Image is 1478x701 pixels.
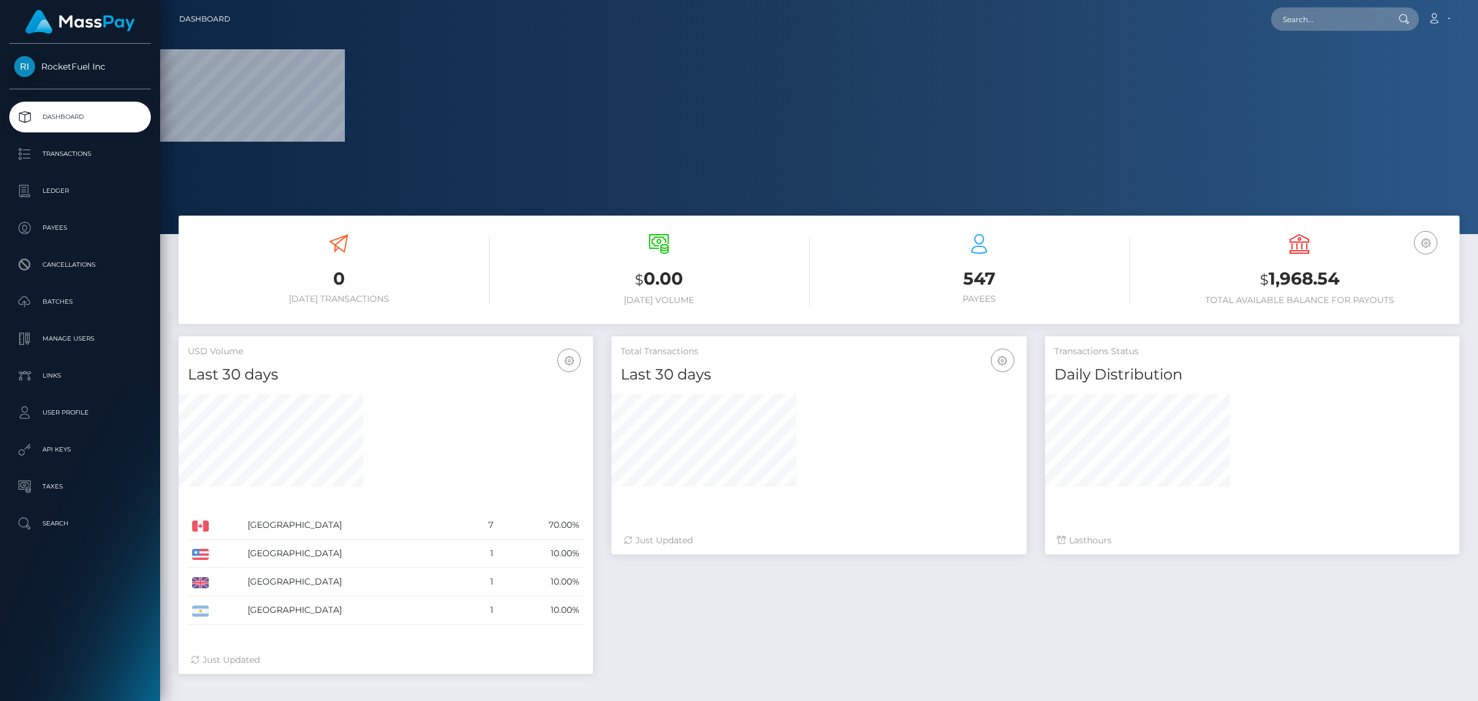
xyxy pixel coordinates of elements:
td: 10.00% [498,568,584,596]
h3: 0.00 [508,267,810,292]
td: 1 [468,596,498,625]
td: 7 [468,511,498,540]
a: Manage Users [9,323,151,354]
a: Dashboard [9,102,151,132]
span: RocketFuel Inc [9,61,151,72]
a: Links [9,360,151,391]
img: CA.png [192,521,209,532]
img: AR.png [192,606,209,617]
td: [GEOGRAPHIC_DATA] [243,596,468,625]
img: GB.png [192,577,209,588]
div: Last hours [1057,534,1447,547]
h4: Daily Distribution [1054,364,1450,386]
a: Payees [9,213,151,243]
h5: Transactions Status [1054,346,1450,358]
a: User Profile [9,397,151,428]
p: Taxes [14,477,146,496]
td: [GEOGRAPHIC_DATA] [243,540,468,568]
a: Dashboard [179,6,230,32]
input: Search... [1271,7,1387,31]
p: Manage Users [14,330,146,348]
h6: Payees [828,294,1130,304]
a: Cancellations [9,249,151,280]
div: Just Updated [624,534,1014,547]
h5: Total Transactions [621,346,1017,358]
div: Just Updated [191,654,581,667]
p: Batches [14,293,146,311]
td: [GEOGRAPHIC_DATA] [243,568,468,596]
h3: 0 [188,267,490,291]
p: API Keys [14,440,146,459]
h5: USD Volume [188,346,584,358]
a: Search [9,508,151,539]
h6: [DATE] Transactions [188,294,490,304]
p: Cancellations [14,256,146,274]
small: $ [1260,271,1269,288]
a: Ledger [9,176,151,206]
p: Transactions [14,145,146,163]
small: $ [635,271,644,288]
h4: Last 30 days [188,364,584,386]
a: Taxes [9,471,151,502]
p: Payees [14,219,146,237]
h6: [DATE] Volume [508,295,810,306]
td: 10.00% [498,596,584,625]
a: Batches [9,286,151,317]
p: Search [14,514,146,533]
img: US.png [192,549,209,560]
p: Dashboard [14,108,146,126]
h3: 547 [828,267,1130,291]
h3: 1,968.54 [1149,267,1450,292]
td: [GEOGRAPHIC_DATA] [243,511,468,540]
img: MassPay Logo [25,10,135,34]
p: Links [14,367,146,385]
p: User Profile [14,403,146,422]
h6: Total Available Balance for Payouts [1149,295,1450,306]
td: 1 [468,540,498,568]
h4: Last 30 days [621,364,1017,386]
a: API Keys [9,434,151,465]
td: 70.00% [498,511,584,540]
a: Transactions [9,139,151,169]
td: 10.00% [498,540,584,568]
p: Ledger [14,182,146,200]
td: 1 [468,568,498,596]
img: RocketFuel Inc [14,56,35,77]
